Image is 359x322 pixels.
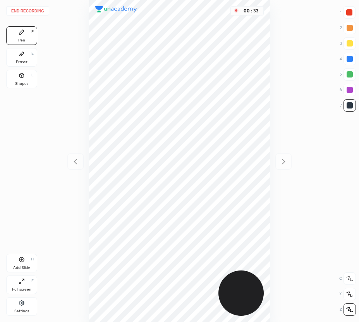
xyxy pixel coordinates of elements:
[340,84,356,96] div: 6
[340,22,356,34] div: 2
[339,272,356,285] div: C
[6,6,49,15] button: End recording
[340,68,356,81] div: 5
[340,53,356,65] div: 4
[31,279,34,283] div: F
[340,37,356,50] div: 3
[15,82,28,86] div: Shapes
[16,60,27,64] div: Eraser
[31,257,34,261] div: H
[339,288,356,300] div: X
[31,73,34,77] div: L
[242,8,260,14] div: 00 : 33
[31,52,34,55] div: E
[340,99,356,112] div: 7
[12,288,31,291] div: Full screen
[18,38,25,42] div: Pen
[340,6,356,19] div: 1
[95,6,137,12] img: logo.38c385cc.svg
[13,266,30,270] div: Add Slide
[340,303,356,316] div: Z
[31,30,34,34] div: P
[14,309,29,313] div: Settings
